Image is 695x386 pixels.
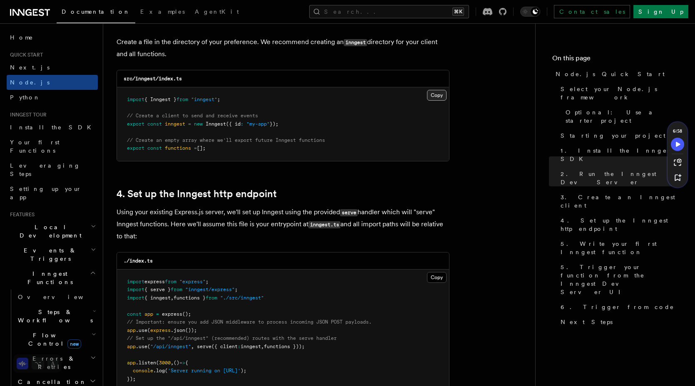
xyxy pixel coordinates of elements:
span: Inngest [206,121,226,127]
span: Cancellation [15,378,87,386]
span: app [127,327,136,333]
span: []; [197,145,206,151]
span: .use [136,344,147,349]
h4: On this page [552,53,678,67]
span: ( [147,344,150,349]
span: => [179,360,185,366]
span: import [127,96,144,102]
span: ; [235,287,238,292]
span: Next Steps [561,318,613,326]
a: 4. Set up the Inngest http endpoint [117,188,277,200]
span: = [156,311,159,317]
span: Home [10,33,33,42]
a: Next Steps [557,314,678,329]
span: Python [10,94,40,101]
span: from [171,287,182,292]
span: ; [206,279,208,285]
span: .json [171,327,185,333]
span: }); [270,121,278,127]
span: "inngest/express" [185,287,235,292]
span: "./src/inngest" [220,295,264,301]
code: ./index.ts [124,258,153,264]
span: export [127,121,144,127]
span: { serve } [144,287,171,292]
span: from [165,279,176,285]
span: functions })); [264,344,305,349]
a: Starting your project [557,128,678,143]
span: Starting your project [561,131,665,140]
span: Select your Node.js framework [561,85,678,101]
span: , [171,295,174,301]
button: Events & Triggers [7,243,98,266]
span: : [238,344,241,349]
span: (); [182,311,191,317]
span: = [194,145,197,151]
a: Setting up your app [7,181,98,205]
a: 2. Run the Inngest Dev Server [557,166,678,190]
p: Create a file in the directory of your preference. We recommend creating an directory for your cl... [117,36,449,60]
span: .listen [136,360,156,366]
button: Flow Controlnew [15,328,98,351]
span: ); [241,368,246,374]
span: from [176,96,188,102]
span: app [127,360,136,366]
span: Inngest tour [7,111,47,118]
span: express [150,327,171,333]
a: Select your Node.js framework [557,82,678,105]
p: Using your existing Express.js server, we'll set up Inngest using the provided handler which will... [117,206,449,242]
button: Search...⌘K [309,5,469,18]
a: 4. Set up the Inngest http endpoint [557,213,678,236]
span: ( [156,360,159,366]
span: Next.js [10,64,50,71]
span: app [144,311,153,317]
span: ()); [185,327,197,333]
a: Overview [15,289,98,304]
a: Next.js [7,60,98,75]
span: ({ id [226,121,241,127]
a: Install the SDK [7,120,98,135]
span: export [127,145,144,151]
span: Overview [18,294,104,300]
span: const [147,121,162,127]
span: "inngest" [191,96,217,102]
span: = [188,121,191,127]
span: import [127,279,144,285]
button: Copy [427,90,447,101]
a: 5. Trigger your function from the Inngest Dev Server UI [557,260,678,299]
span: Events & Triggers [7,246,91,263]
span: ; [217,96,220,102]
span: inngest [241,344,261,349]
button: Copy [427,272,447,283]
kbd: ⌘K [452,7,464,16]
button: Steps & Workflows [15,304,98,328]
span: Node.js [10,79,50,86]
span: .log [153,368,165,374]
span: functions } [174,295,206,301]
button: Errors & Retries [15,351,98,374]
a: 6. Trigger from code [557,299,678,314]
button: Local Development [7,220,98,243]
span: from [206,295,217,301]
span: Node.js Quick Start [556,70,665,78]
code: serve [340,209,357,216]
span: 5. Write your first Inngest function [561,240,678,256]
span: 4. Set up the Inngest http endpoint [561,216,678,233]
a: AgentKit [190,2,244,22]
span: Optional: Use a starter project [566,108,678,125]
span: "/api/inngest" [150,344,191,349]
span: ({ client [211,344,238,349]
span: 3. Create an Inngest client [561,193,678,210]
code: inngest.ts [308,221,340,228]
span: // Create a client to send and receive events [127,113,258,119]
span: Install the SDK [10,124,96,131]
span: Setting up your app [10,186,82,200]
span: }); [127,376,136,382]
button: Toggle dark mode [520,7,540,17]
a: Your first Functions [7,135,98,158]
span: : [241,121,243,127]
a: Node.js [7,75,98,90]
a: 5. Write your first Inngest function [557,236,678,260]
span: 6. Trigger from code [561,303,674,311]
span: Inngest Functions [7,270,90,286]
span: { inngest [144,295,171,301]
